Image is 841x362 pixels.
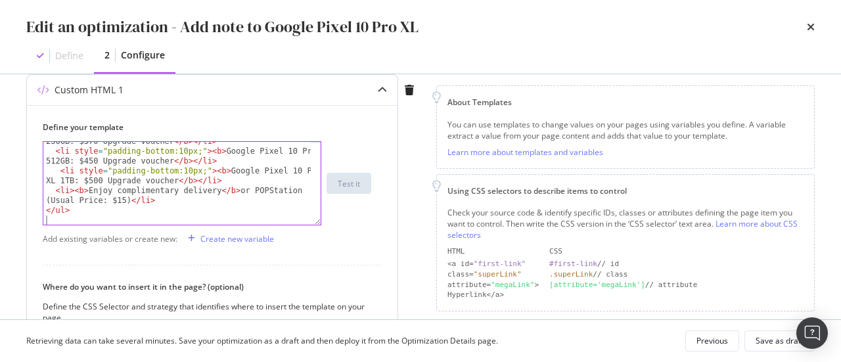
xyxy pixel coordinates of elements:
[549,246,804,257] div: CSS
[474,270,522,279] div: "superLink"
[756,335,804,346] div: Save as draft
[447,280,539,290] div: attribute= >
[549,281,645,289] div: [attribute='megaLink']
[104,49,110,62] div: 2
[43,122,371,133] label: Define your template
[43,281,371,292] label: Where do you want to insert it in the page? (optional)
[447,246,539,257] div: HTML
[121,49,165,62] div: Configure
[796,317,828,349] div: Open Intercom Messenger
[55,49,83,62] div: Define
[183,228,274,249] button: Create new variable
[549,269,804,280] div: // class
[696,335,728,346] div: Previous
[807,16,815,38] div: times
[338,178,360,189] div: Test it
[447,207,804,240] div: Check your source code & identify specific IDs, classes or attributes defining the page item you ...
[26,16,419,38] div: Edit an optimization - Add note to Google Pixel 10 Pro XL
[447,185,804,196] div: Using CSS selectors to describe items to control
[43,233,177,244] div: Add existing variables or create new:
[447,97,804,108] div: About Templates
[744,330,815,351] button: Save as draft
[491,281,534,289] div: "megaLink"
[549,260,597,268] div: #first-link
[685,330,739,351] button: Previous
[447,119,804,141] div: You can use templates to change values on your pages using variables you define. A variable extra...
[447,259,539,269] div: <a id=
[549,280,804,290] div: // attribute
[447,269,539,280] div: class=
[447,218,798,240] a: Learn more about CSS selectors
[200,233,274,244] div: Create new variable
[549,270,593,279] div: .superLink
[55,83,124,97] div: Custom HTML 1
[43,301,371,323] div: Define the CSS Selector and strategy that identifies where to insert the template on your page.
[447,290,539,300] div: Hyperlink</a>
[26,335,498,346] div: Retrieving data can take several minutes. Save your optimization as a draft and then deploy it fr...
[327,173,371,194] button: Test it
[447,147,603,158] a: Learn more about templates and variables
[474,260,526,268] div: "first-link"
[549,259,804,269] div: // id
